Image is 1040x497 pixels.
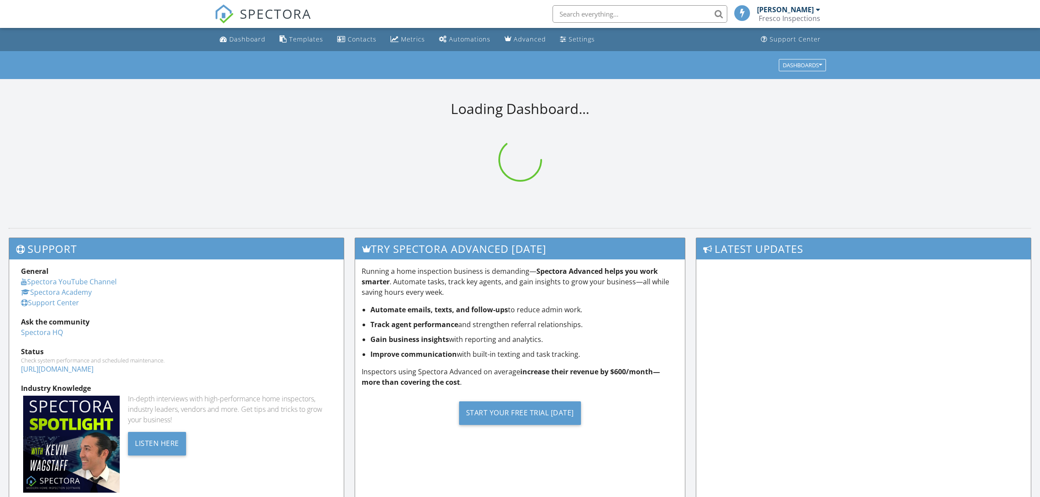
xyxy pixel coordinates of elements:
a: Contacts [334,31,380,48]
strong: General [21,266,48,276]
h3: Try spectora advanced [DATE] [355,238,684,259]
div: Dashboard [229,35,266,43]
div: Automations [449,35,491,43]
p: Running a home inspection business is demanding— . Automate tasks, track key agents, and gain ins... [362,266,678,297]
strong: Automate emails, texts, and follow-ups [370,305,508,314]
strong: Gain business insights [370,335,449,344]
a: Dashboard [216,31,269,48]
a: Automations (Basic) [435,31,494,48]
div: Contacts [348,35,377,43]
a: Settings [556,31,598,48]
h3: Support [9,238,344,259]
button: Dashboards [779,59,826,71]
a: SPECTORA [214,12,311,30]
div: Fresco Inspections [759,14,820,23]
a: Start Your Free Trial [DATE] [362,394,678,431]
div: Settings [569,35,595,43]
div: In-depth interviews with high-performance home inspectors, industry leaders, vendors and more. Ge... [128,393,332,425]
div: Advanced [514,35,546,43]
li: to reduce admin work. [370,304,678,315]
a: [URL][DOMAIN_NAME] [21,364,93,374]
a: Spectora HQ [21,328,63,337]
li: with built-in texting and task tracking. [370,349,678,359]
p: Inspectors using Spectora Advanced on average . [362,366,678,387]
div: Check system performance and scheduled maintenance. [21,357,332,364]
img: The Best Home Inspection Software - Spectora [214,4,234,24]
input: Search everything... [553,5,727,23]
div: Start Your Free Trial [DATE] [459,401,581,425]
a: Spectora Academy [21,287,92,297]
a: Spectora YouTube Channel [21,277,117,286]
div: Status [21,346,332,357]
strong: Improve communication [370,349,457,359]
div: Dashboards [783,62,822,68]
div: [PERSON_NAME] [757,5,814,14]
a: Support Center [757,31,824,48]
a: Advanced [501,31,549,48]
div: Ask the community [21,317,332,327]
li: with reporting and analytics. [370,334,678,345]
h3: Latest Updates [696,238,1031,259]
a: Support Center [21,298,79,307]
div: Metrics [401,35,425,43]
a: Templates [276,31,327,48]
a: Metrics [387,31,428,48]
div: Listen Here [128,432,186,456]
div: Templates [289,35,323,43]
span: SPECTORA [240,4,311,23]
img: Spectoraspolightmain [23,396,120,492]
div: Support Center [770,35,821,43]
li: and strengthen referral relationships. [370,319,678,330]
strong: Spectora Advanced helps you work smarter [362,266,658,286]
strong: Track agent performance [370,320,458,329]
strong: increase their revenue by $600/month—more than covering the cost [362,367,660,387]
a: Listen Here [128,438,186,448]
div: Industry Knowledge [21,383,332,393]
